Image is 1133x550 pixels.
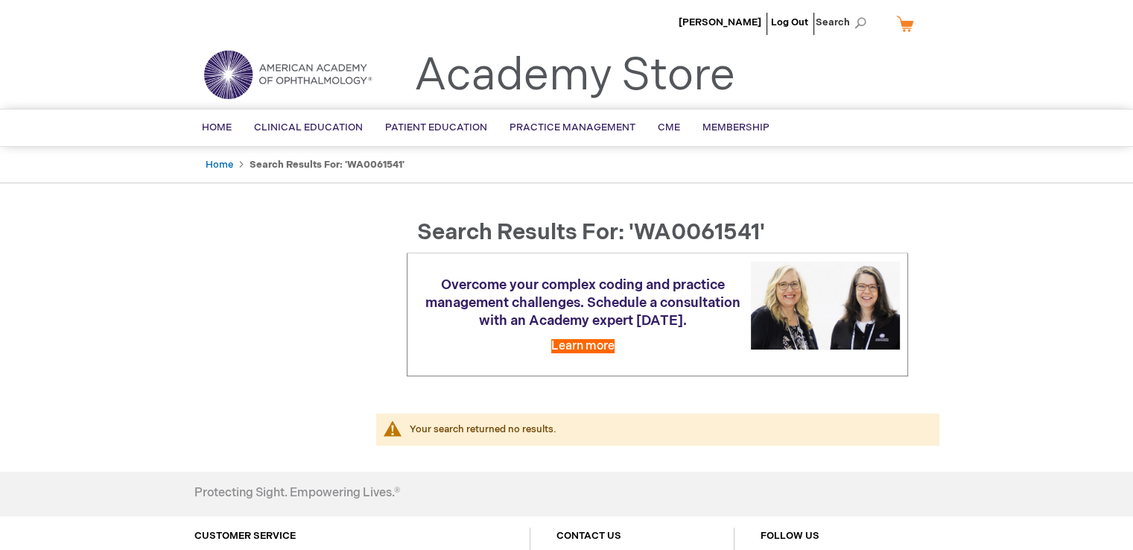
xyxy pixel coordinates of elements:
a: Academy Store [414,49,735,103]
h4: Protecting Sight. Empowering Lives.® [194,487,400,500]
span: Practice Management [510,121,635,133]
span: Search [816,7,872,37]
a: CONTACT US [556,530,621,542]
span: Home [202,121,232,133]
span: Membership [702,121,769,133]
span: CME [658,121,680,133]
a: Home [206,159,233,171]
a: FOLLOW US [761,530,819,542]
a: [PERSON_NAME] [679,16,761,28]
span: Clinical Education [254,121,363,133]
span: Patient Education [385,121,487,133]
a: CUSTOMER SERVICE [194,530,296,542]
span: Search results for: 'WA0061541' [417,219,765,246]
img: Schedule a consultation with an Academy expert today [751,262,900,349]
a: Learn more [551,339,615,353]
div: Your search returned no results. [410,423,924,437]
a: Log Out [771,16,808,28]
strong: Search results for: 'WA0061541' [250,159,404,171]
span: Overcome your complex coding and practice management challenges. Schedule a consultation with an ... [425,277,740,329]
